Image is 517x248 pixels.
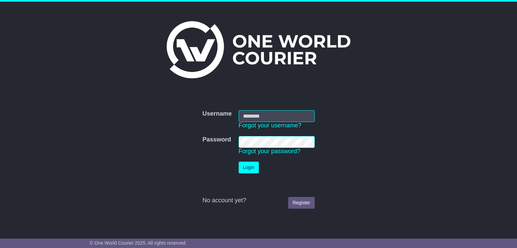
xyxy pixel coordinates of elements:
[288,197,314,209] a: Register
[239,148,301,155] a: Forgot your password?
[167,21,350,78] img: One World
[202,110,232,118] label: Username
[239,162,259,173] button: Login
[202,136,231,143] label: Password
[239,122,302,129] a: Forgot your username?
[202,197,314,204] div: No account yet?
[90,240,187,246] span: © One World Courier 2025. All rights reserved.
